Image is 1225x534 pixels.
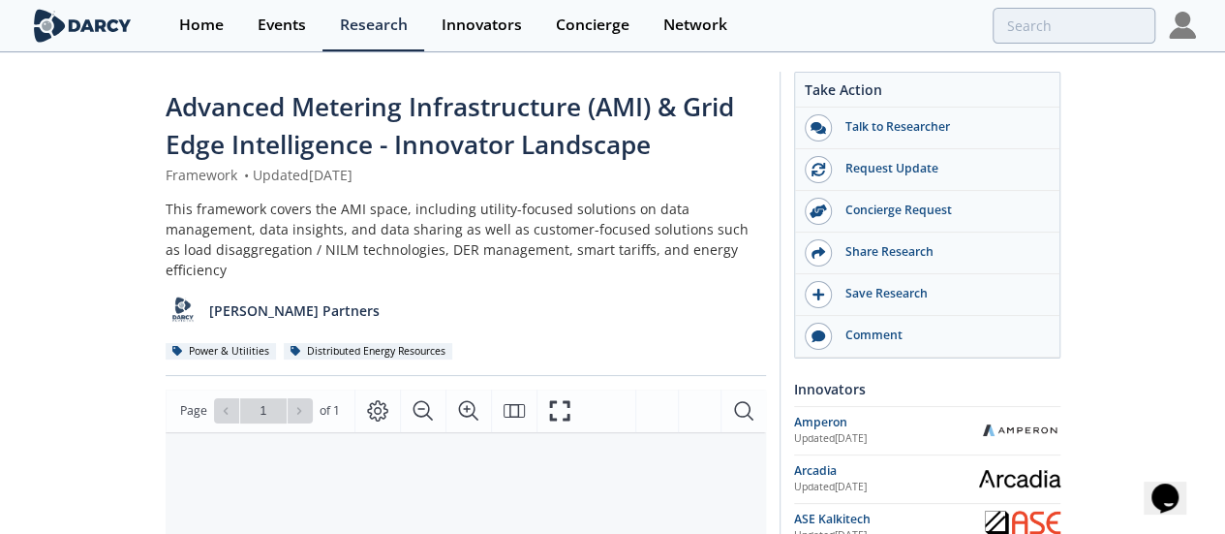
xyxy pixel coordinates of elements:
[794,511,986,528] div: ASE Kalkitech
[794,431,979,447] div: Updated [DATE]
[166,89,734,162] span: Advanced Metering Infrastructure (AMI) & Grid Edge Intelligence - Innovator Landscape
[30,9,136,43] img: logo-wide.svg
[795,79,1059,108] div: Take Action
[832,202,1049,219] div: Concierge Request
[794,372,1060,406] div: Innovators
[166,165,766,185] div: Framework Updated [DATE]
[832,243,1049,261] div: Share Research
[209,300,380,321] p: [PERSON_NAME] Partners
[1144,456,1206,515] iframe: chat widget
[442,17,522,33] div: Innovators
[663,17,727,33] div: Network
[794,462,979,480] div: Arcadia
[794,414,1060,448] a: Amperon Updated[DATE] Amperon
[166,343,277,361] div: Power & Utilities
[993,8,1155,44] input: Advanced Search
[258,17,306,33] div: Events
[832,285,1049,302] div: Save Research
[794,480,979,495] div: Updated [DATE]
[556,17,629,33] div: Concierge
[179,17,224,33] div: Home
[832,160,1049,177] div: Request Update
[979,469,1060,488] img: Arcadia
[794,414,979,431] div: Amperon
[284,343,453,361] div: Distributed Energy Resources
[340,17,408,33] div: Research
[832,118,1049,136] div: Talk to Researcher
[241,166,253,184] span: •
[166,199,766,280] div: This framework covers the AMI space, including utility-focused solutions on data management, data...
[794,462,1060,496] a: Arcadia Updated[DATE] Arcadia
[1169,12,1196,39] img: Profile
[832,327,1049,344] div: Comment
[979,422,1060,439] img: Amperon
